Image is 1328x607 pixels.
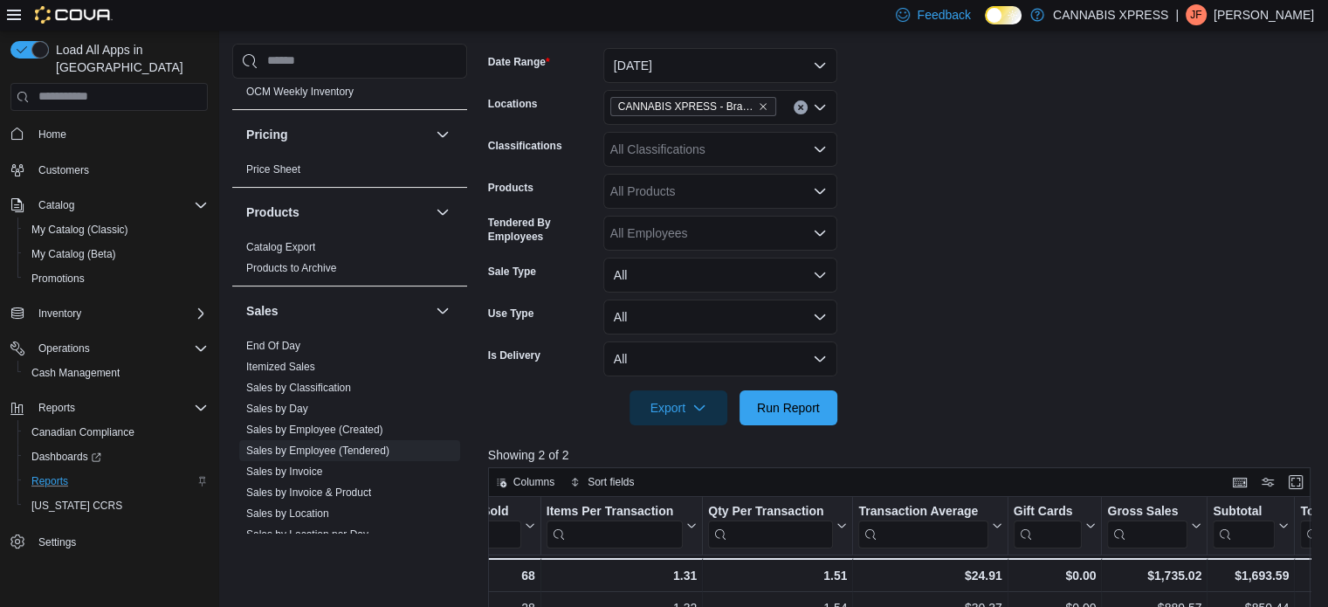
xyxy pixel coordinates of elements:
span: [US_STATE] CCRS [31,499,122,513]
nav: Complex example [10,114,208,600]
input: Dark Mode [985,6,1022,24]
span: CANNABIS XPRESS - Brampton (Hurontario Street) [610,97,776,116]
button: Customers [3,157,215,183]
label: Locations [488,97,538,111]
p: CANNABIS XPRESS [1053,4,1168,25]
div: Gross Sales [1107,503,1187,520]
span: Reports [24,471,208,492]
button: Operations [3,336,215,361]
a: Sales by Day [246,403,308,415]
span: Settings [38,535,76,549]
p: Showing 2 of 2 [488,446,1319,464]
button: Gross Sales [1107,503,1201,548]
button: Remove CANNABIS XPRESS - Brampton (Hurontario Street) from selection in this group [758,101,768,112]
button: Open list of options [813,226,827,240]
span: Washington CCRS [24,495,208,516]
span: Dashboards [24,446,208,467]
button: Home [3,121,215,147]
a: My Catalog (Beta) [24,244,123,265]
a: Sales by Location [246,507,329,520]
label: Products [488,181,533,195]
span: My Catalog (Classic) [31,223,128,237]
span: Sales by Invoice [246,465,322,479]
span: End Of Day [246,339,300,353]
a: Dashboards [24,446,108,467]
span: Cash Management [24,362,208,383]
a: Customers [31,160,96,181]
button: Catalog [3,193,215,217]
span: Canadian Compliance [31,425,134,439]
span: Inventory [38,307,81,321]
button: Transaction Average [858,503,1001,548]
span: Load All Apps in [GEOGRAPHIC_DATA] [49,41,208,76]
span: Price Sheet [246,162,300,176]
div: Jo Forbes [1186,4,1207,25]
label: Use Type [488,307,533,321]
button: Catalog [31,195,81,216]
button: Reports [3,396,215,420]
span: Sales by Location [246,507,329,521]
a: Sales by Invoice [246,466,322,478]
span: Run Report [757,399,820,417]
button: Reports [31,397,82,418]
div: Gift Card Sales [1013,503,1082,548]
label: Is Delivery [488,348,540,362]
button: Cash Management [17,361,215,385]
h3: Pricing [246,126,287,143]
button: Display options [1257,472,1278,493]
span: Catalog Export [246,240,315,254]
span: Canadian Compliance [24,422,208,443]
p: [PERSON_NAME] [1214,4,1314,25]
span: My Catalog (Beta) [31,247,116,261]
span: CANNABIS XPRESS - Brampton ([GEOGRAPHIC_DATA]) [618,98,754,115]
span: Promotions [24,268,208,289]
button: Operations [31,338,97,359]
span: Reports [31,474,68,488]
div: Products [232,237,467,286]
button: Enter fullscreen [1285,472,1306,493]
span: Export [640,390,717,425]
label: Tendered By Employees [488,216,596,244]
a: Itemized Sales [246,361,315,373]
div: $1,693.59 [1213,565,1289,586]
button: Sales [432,300,453,321]
a: My Catalog (Classic) [24,219,135,240]
a: Price Sheet [246,163,300,176]
a: Sales by Classification [246,382,351,394]
button: Columns [489,472,561,493]
div: 68 [458,565,534,586]
label: Date Range [488,55,550,69]
div: Gift Cards [1013,503,1082,520]
div: Transaction Average [858,503,987,548]
span: Sales by Location per Day [246,528,368,541]
span: Operations [38,341,90,355]
a: [US_STATE] CCRS [24,495,129,516]
button: All [603,300,837,335]
div: $24.91 [858,565,1001,586]
a: Reports [24,471,75,492]
button: Products [246,203,429,221]
span: Customers [38,163,89,177]
p: | [1175,4,1179,25]
div: Net Sold [458,503,520,520]
div: Subtotal [1213,503,1275,548]
button: Qty Per Transaction [708,503,847,548]
span: Operations [31,338,208,359]
button: Canadian Compliance [17,420,215,445]
div: Net Sold [458,503,520,548]
a: Cash Management [24,362,127,383]
span: Reports [38,401,75,415]
button: Inventory [31,303,88,324]
button: My Catalog (Beta) [17,242,215,266]
button: Run Report [740,390,837,425]
button: [US_STATE] CCRS [17,493,215,518]
button: Subtotal [1213,503,1289,548]
button: Pricing [432,124,453,145]
div: 1.31 [546,565,697,586]
a: Sales by Location per Day [246,528,368,541]
a: Products to Archive [246,262,336,274]
button: Items Per Transaction [546,503,697,548]
button: Settings [3,528,215,554]
div: Transaction Average [858,503,987,520]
